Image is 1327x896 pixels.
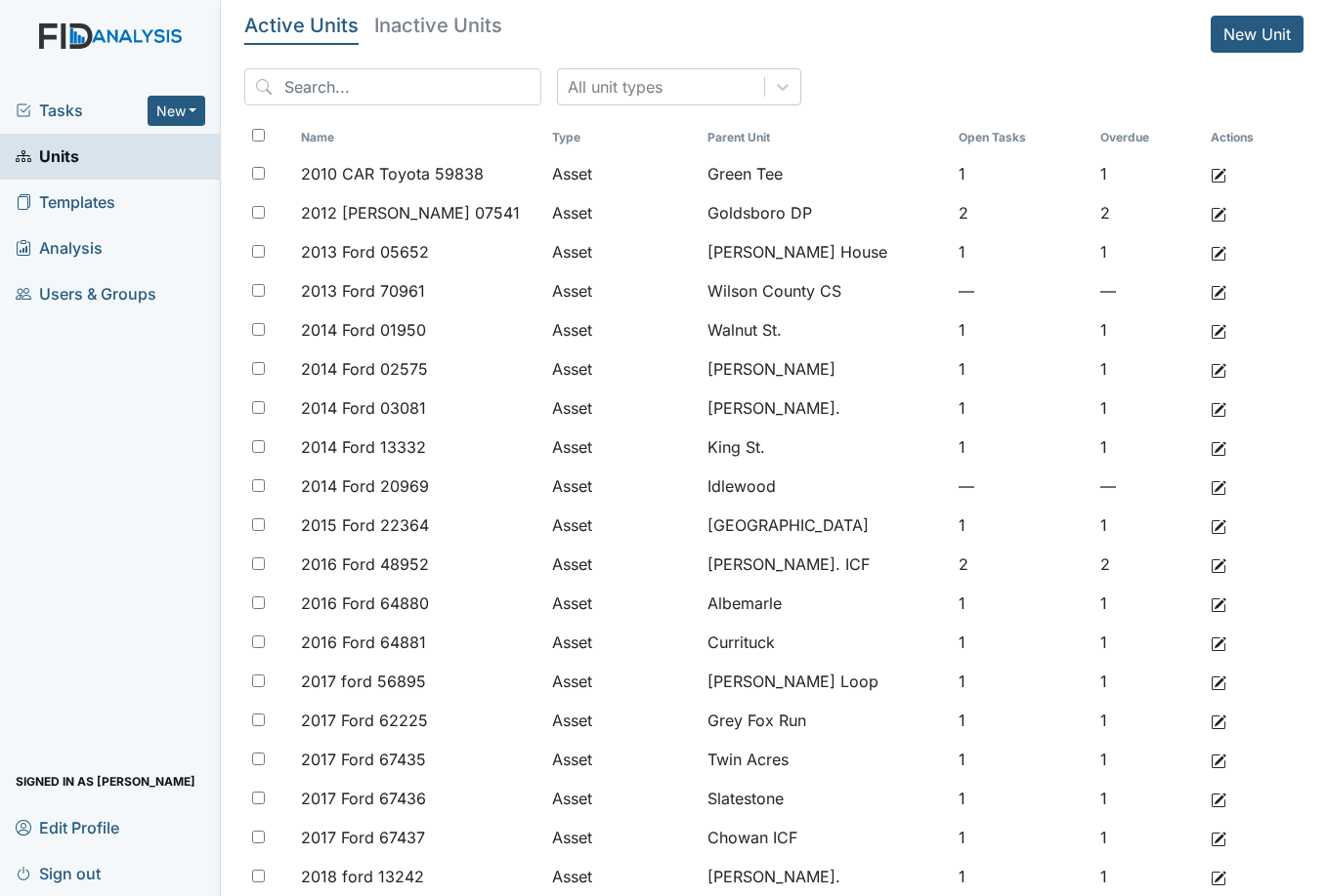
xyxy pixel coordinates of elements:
td: 2 [1092,545,1203,584]
td: Asset [544,154,700,193]
td: — [951,467,1093,506]
span: 2017 Ford 67435 [301,748,426,771]
td: Asset [544,271,700,310]
span: 2018 ford 13242 [301,865,424,888]
td: 1 [951,857,1093,896]
span: 2017 ford 56895 [301,670,426,693]
td: 1 [951,506,1093,545]
span: 2017 Ford 67437 [301,826,425,849]
td: 1 [951,701,1093,740]
td: 1 [1092,349,1203,388]
td: 2 [1092,193,1203,232]
td: [PERSON_NAME] [700,349,951,388]
a: New Unit [1211,16,1304,53]
div: All unit types [568,75,663,99]
td: 1 [1092,428,1203,467]
td: [PERSON_NAME]. [700,388,951,428]
span: Analysis [16,233,103,264]
td: [GEOGRAPHIC_DATA] [700,506,951,545]
td: 1 [951,232,1093,271]
span: 2016 Ford 64881 [301,631,426,654]
th: Toggle SortBy [700,121,951,154]
td: King St. [700,428,951,467]
span: Templates [16,187,115,218]
a: Tasks [16,99,148,122]
span: 2014 Ford 13332 [301,435,426,459]
td: 1 [1092,740,1203,779]
td: Twin Acres [700,740,951,779]
td: 1 [1092,310,1203,349]
td: [PERSON_NAME] House [700,232,951,271]
td: Asset [544,388,700,428]
td: Goldsboro DP [700,193,951,232]
span: 2015 Ford 22364 [301,513,429,537]
td: Asset [544,232,700,271]
span: 2017 Ford 67436 [301,787,426,810]
td: Idlewood [700,467,951,506]
td: Asset [544,193,700,232]
td: 1 [1092,857,1203,896]
td: 1 [1092,154,1203,193]
span: 2013 Ford 05652 [301,240,429,264]
td: 1 [951,623,1093,662]
td: [PERSON_NAME]. [700,857,951,896]
td: 1 [951,818,1093,857]
th: Toggle SortBy [293,121,544,154]
td: 1 [1092,779,1203,818]
td: Asset [544,584,700,623]
span: Edit Profile [16,812,119,842]
td: Asset [544,310,700,349]
input: Search... [244,68,541,105]
span: Signed in as [PERSON_NAME] [16,766,195,796]
td: 1 [951,662,1093,701]
td: 1 [1092,388,1203,428]
td: — [1092,467,1203,506]
td: 1 [1092,818,1203,857]
span: 2016 Ford 64880 [301,591,429,615]
td: Asset [544,662,700,701]
button: New [148,96,206,126]
td: [PERSON_NAME] Loop [700,662,951,701]
td: Wilson County CS [700,271,951,310]
td: 2 [951,193,1093,232]
span: 2013 Ford 70961 [301,279,425,303]
td: Asset [544,740,700,779]
span: 2014 Ford 01950 [301,318,426,342]
td: — [1092,271,1203,310]
td: 1 [951,388,1093,428]
td: Asset [544,623,700,662]
span: Users & Groups [16,279,156,309]
td: Green Tee [700,154,951,193]
th: Toggle SortBy [951,121,1093,154]
td: Asset [544,701,700,740]
td: Asset [544,779,700,818]
td: Albemarle [700,584,951,623]
td: 1 [951,310,1093,349]
th: Toggle SortBy [1092,121,1203,154]
th: Toggle SortBy [544,121,700,154]
td: 1 [1092,584,1203,623]
td: Chowan ICF [700,818,951,857]
span: Units [16,142,79,172]
span: 2010 CAR Toyota 59838 [301,162,484,185]
th: Actions [1203,121,1301,154]
td: 1 [951,154,1093,193]
td: — [951,271,1093,310]
td: 1 [1092,662,1203,701]
td: 1 [1092,506,1203,545]
td: Asset [544,506,700,545]
span: 2014 Ford 20969 [301,474,429,498]
span: Sign out [16,858,101,888]
td: 1 [1092,623,1203,662]
td: 1 [951,740,1093,779]
span: 2016 Ford 48952 [301,552,429,576]
input: Toggle All Rows Selected [252,129,265,142]
td: 1 [1092,232,1203,271]
td: 2 [951,545,1093,584]
td: 1 [951,349,1093,388]
td: Asset [544,818,700,857]
td: Walnut St. [700,310,951,349]
span: 2014 Ford 02575 [301,357,428,381]
td: Asset [544,467,700,506]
